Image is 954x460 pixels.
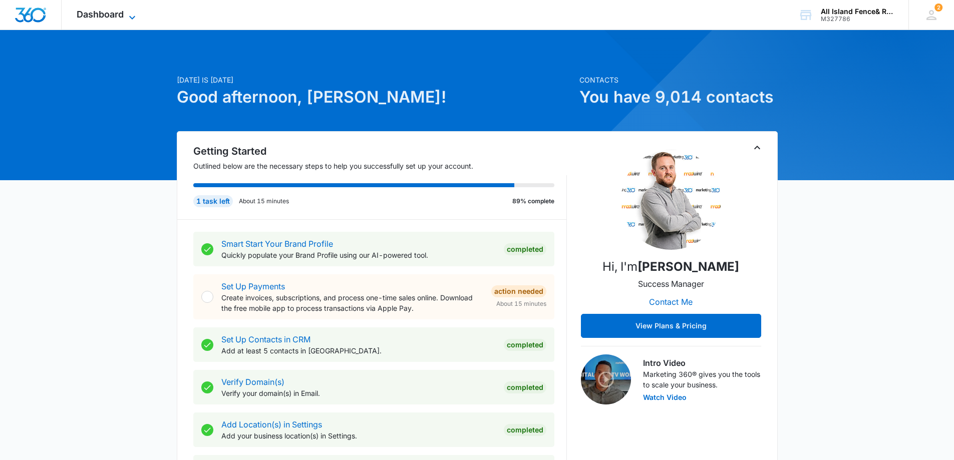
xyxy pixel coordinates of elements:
p: 89% complete [512,197,554,206]
span: About 15 minutes [496,299,546,308]
a: Set Up Contacts in CRM [221,334,310,344]
button: View Plans & Pricing [581,314,761,338]
div: Completed [504,243,546,255]
a: Verify Domain(s) [221,377,284,387]
p: Outlined below are the necessary steps to help you successfully set up your account. [193,161,567,171]
div: Completed [504,339,546,351]
div: account id [821,16,894,23]
a: Set Up Payments [221,281,285,291]
span: 2 [934,4,942,12]
div: Completed [504,424,546,436]
img: Intro Video [581,354,631,404]
button: Watch Video [643,394,687,401]
p: About 15 minutes [239,197,289,206]
h1: Good afternoon, [PERSON_NAME]! [177,85,573,109]
div: Completed [504,381,546,393]
p: Create invoices, subscriptions, and process one-time sales online. Download the free mobile app t... [221,292,483,313]
h3: Intro Video [643,357,761,369]
p: Marketing 360® gives you the tools to scale your business. [643,369,761,390]
strong: [PERSON_NAME] [638,259,739,274]
p: Add your business location(s) in Settings. [221,430,496,441]
h1: You have 9,014 contacts [579,85,778,109]
p: Verify your domain(s) in Email. [221,388,496,398]
p: Add at least 5 contacts in [GEOGRAPHIC_DATA]. [221,345,496,356]
button: Toggle Collapse [751,142,763,154]
div: account name [821,8,894,16]
span: Dashboard [77,9,124,20]
p: Success Manager [638,278,704,290]
div: 1 task left [193,195,233,207]
p: Hi, I'm [602,258,739,276]
p: [DATE] is [DATE] [177,75,573,85]
p: Quickly populate your Brand Profile using our AI-powered tool. [221,250,496,260]
button: Contact Me [639,290,703,314]
div: notifications count [934,4,942,12]
p: Contacts [579,75,778,85]
h2: Getting Started [193,144,567,159]
a: Add Location(s) in Settings [221,419,322,429]
img: Nicholas Geymann [621,150,721,250]
a: Smart Start Your Brand Profile [221,239,333,249]
div: Action Needed [491,285,546,297]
